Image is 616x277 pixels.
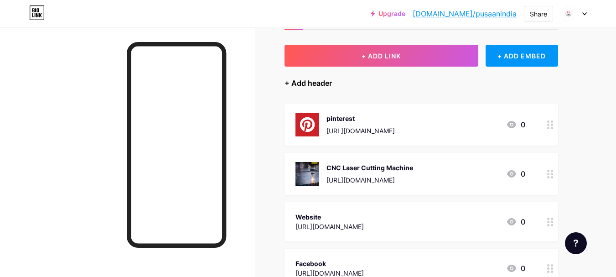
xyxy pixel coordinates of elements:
[326,126,395,136] div: [URL][DOMAIN_NAME]
[285,45,478,67] button: + ADD LINK
[362,52,401,60] span: + ADD LINK
[486,45,558,67] div: + ADD EMBED
[295,212,364,222] div: Website
[560,5,577,22] img: pusaanindia
[506,216,525,227] div: 0
[285,78,332,89] div: + Add header
[506,119,525,130] div: 0
[413,8,517,19] a: [DOMAIN_NAME]/pusaanindia
[530,9,547,19] div: Share
[295,259,364,268] div: Facebook
[295,222,364,231] div: [URL][DOMAIN_NAME]
[295,113,319,136] img: pinterest
[506,263,525,274] div: 0
[295,162,319,186] img: CNC Laser Cutting Machine
[326,175,413,185] div: [URL][DOMAIN_NAME]
[326,163,413,172] div: CNC Laser Cutting Machine
[371,10,405,17] a: Upgrade
[326,114,395,123] div: pinterest
[506,168,525,179] div: 0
